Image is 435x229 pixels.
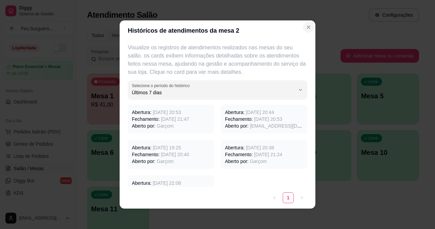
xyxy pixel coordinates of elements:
span: Garçom [250,159,267,164]
button: left [269,192,280,203]
span: [DATE] 20:40 [161,152,189,157]
span: left [273,196,277,200]
span: [DATE] 21:47 [161,116,189,122]
p: Aberto por: [132,122,210,129]
header: Históricos de atendimentos da mesa 2 [120,20,315,41]
li: Next Page [296,192,307,203]
span: [DATE] 21:24 [254,152,282,157]
span: right [300,196,304,200]
p: Fechamento: [225,116,303,122]
p: Abertura: [132,144,210,151]
button: Selecione o período do históricoÚltimos 7 dias [128,80,307,99]
span: [EMAIL_ADDRESS][DOMAIN_NAME] [250,123,330,129]
span: Garçom [157,159,174,164]
button: right [296,192,307,203]
p: Visualize os registros de atendimentos realizados nas mesas do seu salão. os cards exibem informa... [128,44,307,76]
p: Aberto por: [225,122,303,129]
p: Abertura: [225,109,303,116]
p: Aberto por: [225,158,303,165]
p: Abertura: [132,180,210,186]
li: 1 [283,192,294,203]
p: Fechamento: [225,151,303,158]
li: Previous Page [269,192,280,203]
span: [DATE] 20:53 [153,110,181,115]
span: [DATE] 20:53 [254,116,282,122]
p: Fechamento: [132,186,210,193]
p: Abertura: [225,144,303,151]
span: [DATE] 22:08 [153,180,181,186]
span: Garçom [157,123,174,129]
span: [DATE] 19:25 [153,145,181,150]
button: Close [303,22,314,33]
p: Aberto por: [132,158,210,165]
p: Fechamento: [132,151,210,158]
a: 1 [283,193,293,203]
span: [DATE] 20:38 [246,145,274,150]
p: Fechamento: [132,116,210,122]
span: Últimos 7 dias [132,89,295,96]
p: Abertura: [132,109,210,116]
label: Selecione o período do histórico [132,83,192,88]
span: [DATE] 20:44 [246,110,274,115]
